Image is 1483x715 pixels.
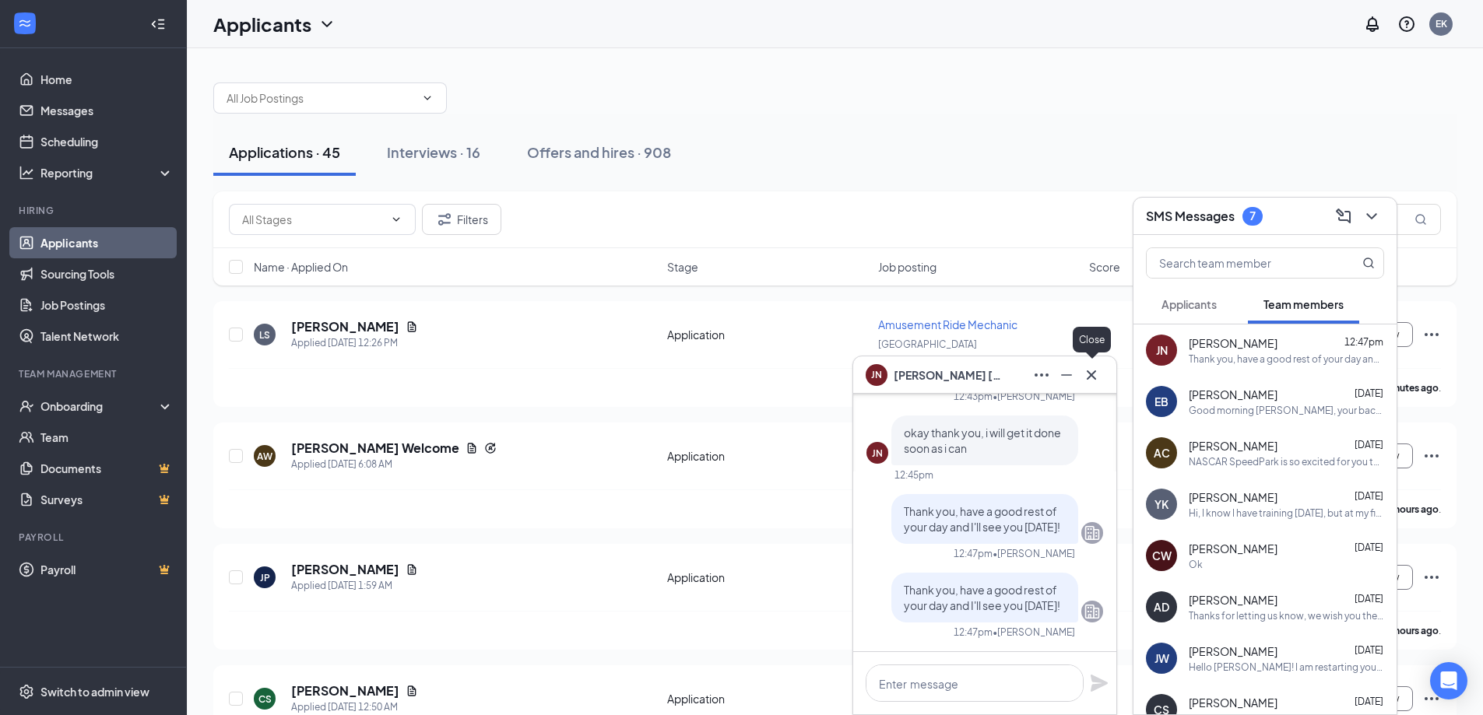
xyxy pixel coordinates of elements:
[1344,336,1383,348] span: 12:47pm
[872,447,883,460] div: JN
[1029,363,1054,387] button: Ellipses
[1154,496,1168,512] div: YK
[1189,489,1277,505] span: [PERSON_NAME]
[954,626,993,639] div: 12:47pm
[667,691,869,706] div: Application
[894,468,933,482] div: 12:45pm
[19,684,34,699] svg: Settings
[258,692,272,706] div: CS
[527,142,671,162] div: Offers and hires · 908
[213,11,311,37] h1: Applicants
[40,95,174,126] a: Messages
[19,204,170,217] div: Hiring
[1189,558,1203,571] div: Ok
[484,442,497,454] svg: Reapply
[291,699,418,715] div: Applied [DATE] 12:50 AM
[40,289,174,321] a: Job Postings
[40,453,174,484] a: DocumentsCrown
[1436,17,1447,30] div: EK
[260,571,270,584] div: JP
[667,570,869,585] div: Application
[40,258,174,289] a: Sourcing Tools
[40,64,174,95] a: Home
[1355,439,1383,450] span: [DATE]
[993,626,1075,639] span: • [PERSON_NAME]
[1154,599,1169,615] div: AD
[406,321,418,333] svg: Document
[19,531,170,544] div: Payroll
[1359,204,1384,229] button: ChevronDown
[19,398,34,414] svg: UserCheck
[1362,257,1375,269] svg: MagnifyingGlass
[1161,297,1217,311] span: Applicants
[1355,696,1383,707] span: [DATE]
[1189,506,1384,520] div: Hi, I know I have training [DATE], but at my first job, the park was originally supposed to be cl...
[1156,342,1168,358] div: JN
[667,259,698,275] span: Stage
[40,227,174,258] a: Applicants
[1152,548,1172,563] div: CW
[1154,445,1170,461] div: AC
[1263,297,1344,311] span: Team members
[1189,352,1384,366] div: Thank you, have a good rest of your day and I'll see you [DATE]!
[1362,207,1381,226] svg: ChevronDown
[229,142,340,162] div: Applications · 45
[1079,363,1104,387] button: Cross
[19,165,34,181] svg: Analysis
[1355,387,1383,399] span: [DATE]
[291,682,399,699] h5: [PERSON_NAME]
[878,317,1017,331] span: Amusement Ride Mechanic
[1355,593,1383,605] span: [DATE]
[1387,503,1439,515] b: 7 hours ago
[993,547,1075,560] span: • [PERSON_NAME]
[904,426,1061,455] span: okay thank you, i will get it done soon as i can
[904,583,1060,612] span: Thank you, have a good rest of your day and I'll see you [DATE]!
[40,165,174,181] div: Reporting
[1397,15,1416,33] svg: QuestionInfo
[421,92,434,104] svg: ChevronDown
[1189,404,1384,417] div: Good morning [PERSON_NAME], your background check came back this morning. Unfortunately, due to t...
[40,321,174,352] a: Talent Network
[1422,447,1441,465] svg: Ellipses
[1090,674,1109,692] svg: Plane
[954,390,993,403] div: 12:43pm
[878,338,977,350] span: [GEOGRAPHIC_DATA]
[390,213,402,226] svg: ChevronDown
[1382,625,1439,636] b: 11 hours ago
[1189,541,1277,556] span: [PERSON_NAME]
[667,327,869,342] div: Application
[1331,204,1356,229] button: ComposeMessage
[1189,455,1384,468] div: NASCAR SpeedPark is so excited for you to join our team! Do you know anyone else who might be int...
[1154,650,1169,666] div: JW
[291,457,497,472] div: Applied [DATE] 6:08 AM
[1189,643,1277,659] span: [PERSON_NAME]
[1083,524,1102,542] svg: Company
[40,484,174,515] a: SurveysCrown
[291,440,459,457] h5: [PERSON_NAME] Welcome
[40,422,174,453] a: Team
[466,442,478,454] svg: Document
[406,563,418,576] svg: Document
[1082,366,1101,384] svg: Cross
[894,366,1003,384] span: [PERSON_NAME] [PERSON_NAME]
[40,684,149,699] div: Switch to admin view
[1083,602,1102,621] svg: Company
[1371,382,1439,394] b: 20 minutes ago
[1355,542,1383,553] span: [DATE]
[993,390,1075,403] span: • [PERSON_NAME]
[40,126,174,157] a: Scheduling
[1422,325,1441,344] svg: Ellipses
[1249,209,1256,223] div: 7
[291,335,418,351] div: Applied [DATE] 12:26 PM
[1057,366,1076,384] svg: Minimize
[1363,15,1382,33] svg: Notifications
[1189,335,1277,351] span: [PERSON_NAME]
[1146,208,1235,225] h3: SMS Messages
[406,685,418,697] svg: Document
[19,367,170,380] div: Team Management
[1422,689,1441,708] svg: Ellipses
[1089,259,1120,275] span: Score
[1189,695,1277,710] span: [PERSON_NAME]
[1189,609,1384,622] div: Thanks for letting us know, we wish you the best!
[1054,363,1079,387] button: Minimize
